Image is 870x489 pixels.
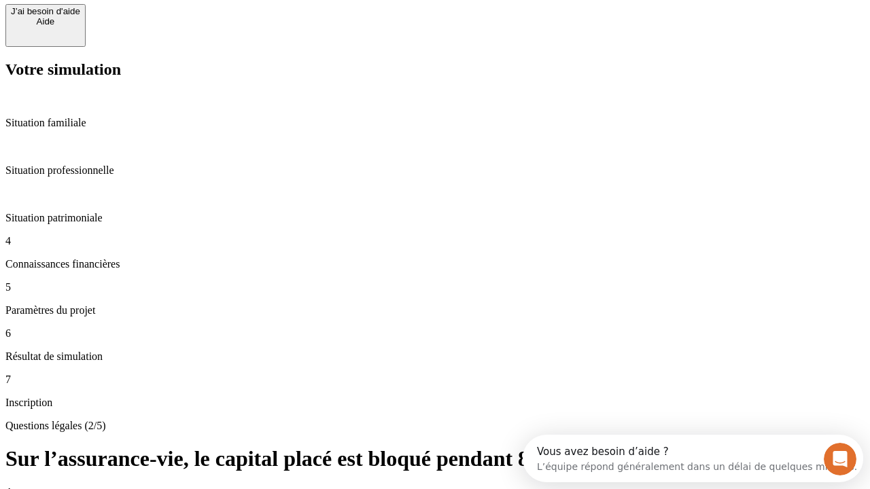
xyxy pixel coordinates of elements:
h1: Sur l’assurance-vie, le capital placé est bloqué pendant 8 ans ? [5,446,865,471]
iframe: Intercom live chat [824,443,856,475]
p: Questions légales (2/5) [5,420,865,432]
div: Vous avez besoin d’aide ? [14,12,334,22]
p: 5 [5,281,865,293]
div: L’équipe répond généralement dans un délai de quelques minutes. [14,22,334,37]
div: Aide [11,16,80,26]
p: Paramètres du projet [5,304,865,316]
button: J’ai besoin d'aideAide [5,4,86,47]
p: 4 [5,235,865,247]
p: Situation familiale [5,117,865,129]
div: J’ai besoin d'aide [11,6,80,16]
p: 7 [5,374,865,386]
p: Situation professionnelle [5,164,865,177]
p: Connaissances financières [5,258,865,270]
h2: Votre simulation [5,60,865,79]
p: Situation patrimoniale [5,212,865,224]
iframe: Intercom live chat discovery launcher [523,435,863,482]
p: Résultat de simulation [5,350,865,363]
p: 6 [5,327,865,340]
div: Ouvrir le Messenger Intercom [5,5,375,43]
p: Inscription [5,397,865,409]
